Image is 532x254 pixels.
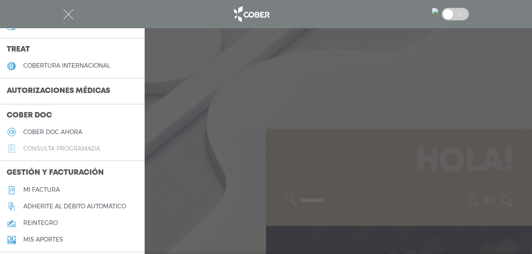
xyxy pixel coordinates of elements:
h5: Mi factura [23,186,60,193]
h5: Cober doc ahora [23,129,82,136]
h5: cobertura internacional [23,62,110,69]
h5: Adherite al débito automático [23,203,126,210]
h5: Mis aportes [23,236,63,243]
img: logo_cober_home-white.png [229,4,273,24]
img: Cober_menu-close-white.svg [63,9,74,20]
h5: consulta programada [23,145,100,152]
h5: Mi plan médico [23,23,73,30]
h5: reintegro [23,220,58,227]
img: 778 [432,8,438,15]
